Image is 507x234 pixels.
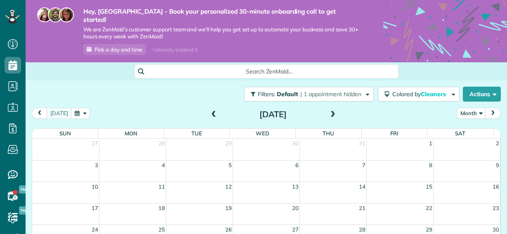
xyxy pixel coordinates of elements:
a: 31 [358,139,366,148]
a: 21 [358,203,366,213]
span: Thu [323,130,334,137]
a: 29 [224,139,233,148]
a: 22 [425,203,433,213]
span: Cleaners [421,90,447,98]
button: Filters: Default | 1 appointment hidden [244,87,374,102]
button: Colored byCleaners [378,87,460,102]
a: 27 [91,139,99,148]
img: michelle-19f622bdf1676172e81f8f8fba1fb50e276960ebfe0243fe18214015130c80e4.jpg [59,7,74,22]
span: Mon [125,130,137,137]
span: Default [277,90,299,98]
button: prev [32,108,47,119]
a: Filters: Default | 1 appointment hidden [240,87,374,102]
button: Actions [463,87,501,102]
a: 15 [425,182,433,191]
span: Filters: [258,90,275,98]
a: 3 [94,161,99,170]
img: jorge-587dff0eeaa6aab1f244e6dc62b8924c3b6ad411094392a53c71c6c4a576187d.jpg [48,7,63,22]
span: New [19,206,31,215]
h2: [DATE] [222,110,325,119]
span: Fri [390,130,399,137]
span: New [19,185,31,194]
a: 28 [158,139,166,148]
a: 20 [291,203,299,213]
a: 9 [495,161,500,170]
span: Tue [191,130,202,137]
a: 30 [291,139,299,148]
a: 16 [492,182,500,191]
strong: Hey, [GEOGRAPHIC_DATA] - Book your personalized 30-minute onboarding call to get started! [83,7,358,24]
a: 17 [91,203,99,213]
div: I already booked it [148,45,203,55]
span: Wed [256,130,269,137]
a: 18 [158,203,166,213]
span: Sun [59,130,71,137]
a: Pick a day and time [83,44,146,55]
a: 6 [295,161,299,170]
a: 4 [161,161,166,170]
a: 7 [361,161,366,170]
button: [DATE] [47,108,72,119]
a: 12 [224,182,233,191]
a: 19 [224,203,233,213]
a: 8 [428,161,433,170]
a: 14 [358,182,366,191]
a: 10 [91,182,99,191]
a: 5 [228,161,233,170]
a: 13 [291,182,299,191]
a: 1 [428,139,433,148]
span: We are ZenMaid’s customer support team and we’ll help you get set up to automate your business an... [83,26,358,40]
span: | 1 appointment hidden [300,90,361,98]
a: 2 [495,139,500,148]
img: maria-72a9807cf96188c08ef61303f053569d2e2a8a1cde33d635c8a3ac13582a053d.jpg [37,7,52,22]
button: Month [457,108,486,119]
a: 23 [492,203,500,213]
button: next [485,108,501,119]
span: Pick a day and time [94,46,142,53]
span: Sat [455,130,465,137]
a: 11 [158,182,166,191]
span: Colored by [392,90,449,98]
